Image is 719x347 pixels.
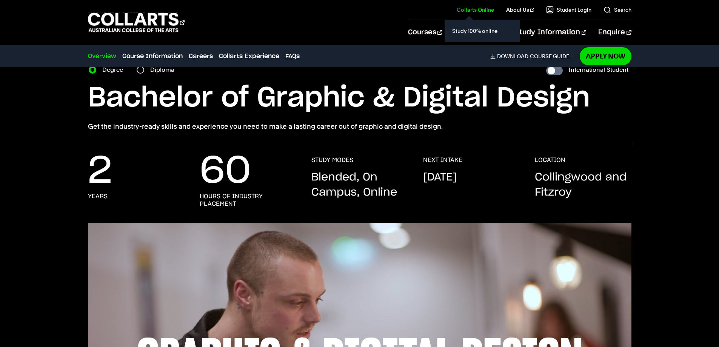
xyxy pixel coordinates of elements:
a: Course Information [122,52,183,61]
a: Student Login [546,6,591,14]
h3: NEXT INTAKE [423,156,462,164]
a: About Us [506,6,534,14]
a: Study Information [515,20,586,45]
label: Degree [102,65,128,75]
p: 60 [200,156,251,187]
p: Collingwood and Fitzroy [535,170,631,200]
h3: years [88,193,108,200]
label: Diploma [150,65,179,75]
p: Get the industry-ready skills and experience you need to make a lasting career out of graphic and... [88,121,631,132]
a: Collarts Experience [219,52,279,61]
h3: STUDY MODES [311,156,353,164]
a: Overview [88,52,116,61]
p: [DATE] [423,170,457,185]
p: 2 [88,156,112,187]
a: Study 100% online [451,26,514,36]
a: Careers [189,52,213,61]
a: Search [604,6,631,14]
a: Courses [408,20,442,45]
a: DownloadCourse Guide [490,53,575,60]
div: Go to homepage [88,12,185,33]
a: Apply Now [580,47,631,65]
span: Download [497,53,528,60]
a: Collarts Online [457,6,494,14]
h3: hours of industry placement [200,193,296,208]
p: Blended, On Campus, Online [311,170,408,200]
h1: Bachelor of Graphic & Digital Design [88,81,631,115]
a: Enquire [598,20,631,45]
a: FAQs [285,52,300,61]
h3: LOCATION [535,156,565,164]
label: International Student [569,65,628,75]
